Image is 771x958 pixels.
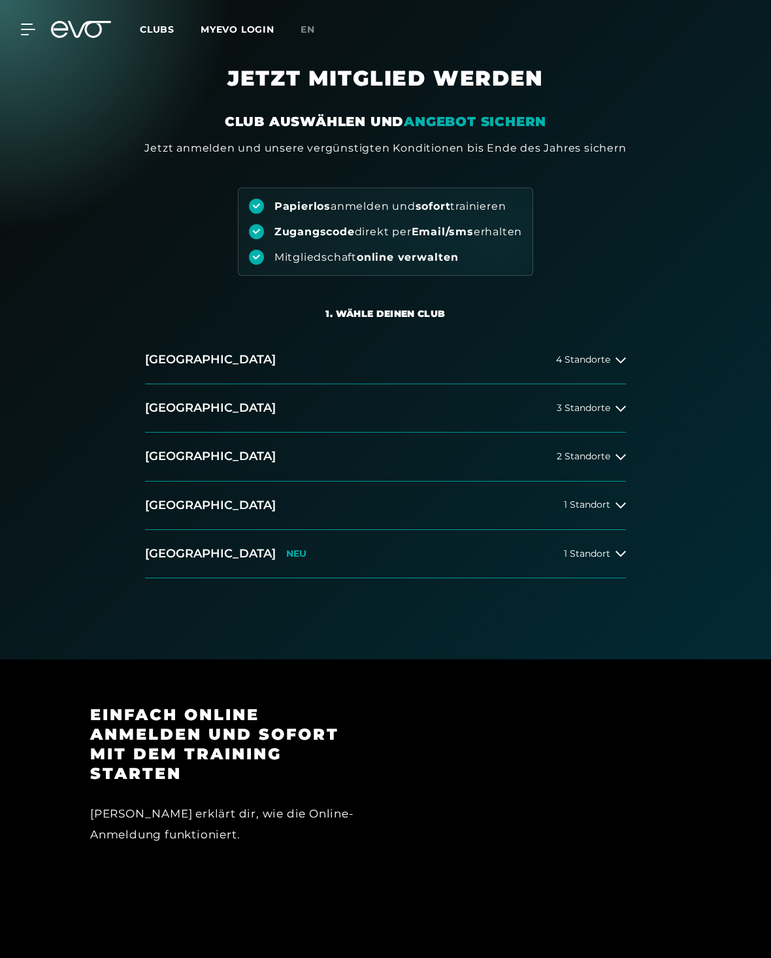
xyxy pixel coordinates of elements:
[145,336,626,384] button: [GEOGRAPHIC_DATA]4 Standorte
[557,452,610,461] span: 2 Standorte
[412,225,474,238] strong: Email/sms
[145,530,626,578] button: [GEOGRAPHIC_DATA]NEU1 Standort
[301,22,331,37] a: en
[145,352,276,368] h2: [GEOGRAPHIC_DATA]
[201,24,274,35] a: MYEVO LOGIN
[274,200,331,212] strong: Papierlos
[274,225,355,238] strong: Zugangscode
[556,355,610,365] span: 4 Standorte
[274,250,459,265] div: Mitgliedschaft
[90,803,367,846] div: [PERSON_NAME] erklärt dir, wie die Online-Anmeldung funktioniert.
[145,497,276,514] h2: [GEOGRAPHIC_DATA]
[145,448,276,465] h2: [GEOGRAPHIC_DATA]
[144,140,626,156] div: Jetzt anmelden und unsere vergünstigten Konditionen bis Ende des Jahres sichern
[145,482,626,530] button: [GEOGRAPHIC_DATA]1 Standort
[145,433,626,481] button: [GEOGRAPHIC_DATA]2 Standorte
[140,24,174,35] span: Clubs
[140,23,201,35] a: Clubs
[286,548,306,559] p: NEU
[564,549,610,559] span: 1 Standort
[301,24,315,35] span: en
[145,384,626,433] button: [GEOGRAPHIC_DATA]3 Standorte
[85,65,686,112] h1: JETZT MITGLIED WERDEN
[274,199,506,214] div: anmelden und trainieren
[145,546,276,562] h2: [GEOGRAPHIC_DATA]
[404,114,546,129] em: ANGEBOT SICHERN
[357,251,459,263] strong: online verwalten
[564,500,610,510] span: 1 Standort
[557,403,610,413] span: 3 Standorte
[416,200,451,212] strong: sofort
[274,225,522,239] div: direkt per erhalten
[325,307,445,320] div: 1. Wähle deinen Club
[90,705,367,784] h3: Einfach online anmelden und sofort mit dem Training starten
[225,112,546,131] div: CLUB AUSWÄHLEN UND
[145,400,276,416] h2: [GEOGRAPHIC_DATA]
